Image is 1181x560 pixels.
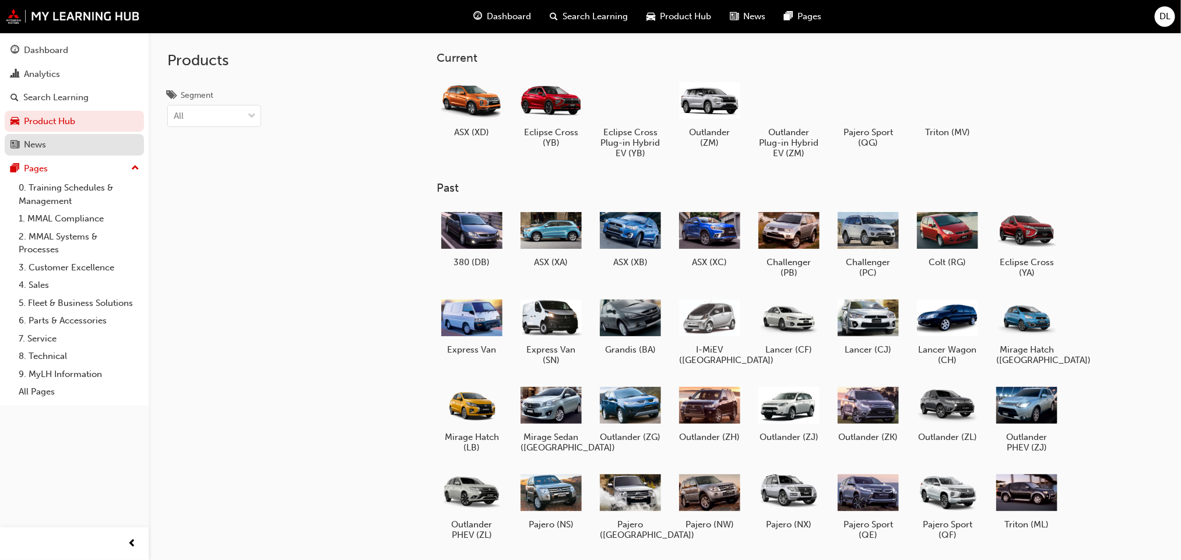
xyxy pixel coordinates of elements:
[600,519,661,540] h5: Pajero ([GEOGRAPHIC_DATA])
[600,432,661,442] h5: Outlander (ZG)
[24,68,60,81] div: Analytics
[14,330,144,348] a: 7. Service
[637,5,720,29] a: car-iconProduct Hub
[441,257,502,267] h5: 380 (DB)
[5,40,144,61] a: Dashboard
[437,74,507,142] a: ASX (XD)
[797,10,821,23] span: Pages
[10,140,19,150] span: news-icon
[596,467,666,545] a: Pajero ([GEOGRAPHIC_DATA])
[758,344,820,355] h5: Lancer (CF)
[5,111,144,132] a: Product Hub
[838,432,899,442] h5: Outlander (ZK)
[181,90,213,101] div: Segment
[679,344,740,365] h5: I-MiEV ([GEOGRAPHIC_DATA])
[754,292,824,360] a: Lancer (CF)
[167,51,261,70] h2: Products
[5,134,144,156] a: News
[834,292,904,360] a: Lancer (CJ)
[473,9,482,24] span: guage-icon
[128,537,137,551] span: prev-icon
[675,74,745,152] a: Outlander (ZM)
[596,379,666,447] a: Outlander (ZG)
[14,383,144,401] a: All Pages
[14,312,144,330] a: 6. Parts & Accessories
[5,158,144,179] button: Pages
[679,127,740,148] h5: Outlander (ZM)
[679,432,740,442] h5: Outlander (ZH)
[996,519,1057,530] h5: Triton (ML)
[437,379,507,457] a: Mirage Hatch (LB)
[758,257,820,278] h5: Challenger (PB)
[913,467,983,545] a: Pajero Sport (QF)
[834,467,904,545] a: Pajero Sport (QE)
[996,432,1057,453] h5: Outlander PHEV (ZJ)
[441,127,502,138] h5: ASX (XD)
[174,110,184,123] div: All
[550,9,558,24] span: search-icon
[441,432,502,453] h5: Mirage Hatch (LB)
[596,74,666,163] a: Eclipse Cross Plug-in Hybrid EV (YB)
[720,5,775,29] a: news-iconNews
[917,127,978,138] h5: Triton (MV)
[675,467,745,534] a: Pajero (NW)
[758,127,820,159] h5: Outlander Plug-in Hybrid EV (ZM)
[14,294,144,312] a: 5. Fleet & Business Solutions
[521,127,582,148] h5: Eclipse Cross (YB)
[917,519,978,540] h5: Pajero Sport (QF)
[540,5,637,29] a: search-iconSearch Learning
[917,344,978,365] h5: Lancer Wagon (CH)
[754,205,824,283] a: Challenger (PB)
[24,44,68,57] div: Dashboard
[441,519,502,540] h5: Outlander PHEV (ZL)
[838,257,899,278] h5: Challenger (PC)
[10,45,19,56] span: guage-icon
[596,292,666,360] a: Grandis (BA)
[6,9,140,24] img: mmal
[600,257,661,267] h5: ASX (XB)
[5,64,144,85] a: Analytics
[992,467,1062,534] a: Triton (ML)
[838,127,899,148] h5: Pajero Sport (QG)
[487,10,531,23] span: Dashboard
[913,74,983,142] a: Triton (MV)
[14,347,144,365] a: 8. Technical
[14,228,144,259] a: 2. MMAL Systems & Processes
[437,51,1099,65] h3: Current
[516,74,586,152] a: Eclipse Cross (YB)
[441,344,502,355] h5: Express Van
[516,379,586,457] a: Mirage Sedan ([GEOGRAPHIC_DATA])
[679,519,740,530] h5: Pajero (NW)
[996,257,1057,278] h5: Eclipse Cross (YA)
[167,91,176,101] span: tags-icon
[992,292,1062,370] a: Mirage Hatch ([GEOGRAPHIC_DATA])
[437,181,1099,195] h3: Past
[131,161,139,176] span: up-icon
[521,519,582,530] h5: Pajero (NS)
[913,205,983,272] a: Colt (RG)
[834,74,904,152] a: Pajero Sport (QG)
[437,205,507,272] a: 380 (DB)
[754,74,824,163] a: Outlander Plug-in Hybrid EV (ZM)
[754,379,824,447] a: Outlander (ZJ)
[600,344,661,355] h5: Grandis (BA)
[660,10,711,23] span: Product Hub
[679,257,740,267] h5: ASX (XC)
[24,138,46,152] div: News
[754,467,824,534] a: Pajero (NX)
[14,365,144,383] a: 9. MyLH Information
[917,432,978,442] h5: Outlander (ZL)
[758,432,820,442] h5: Outlander (ZJ)
[646,9,655,24] span: car-icon
[1159,10,1171,23] span: DL
[675,205,745,272] a: ASX (XC)
[521,344,582,365] h5: Express Van (SN)
[521,432,582,453] h5: Mirage Sedan ([GEOGRAPHIC_DATA])
[834,205,904,283] a: Challenger (PC)
[5,87,144,108] a: Search Learning
[10,164,19,174] span: pages-icon
[784,9,793,24] span: pages-icon
[464,5,540,29] a: guage-iconDashboard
